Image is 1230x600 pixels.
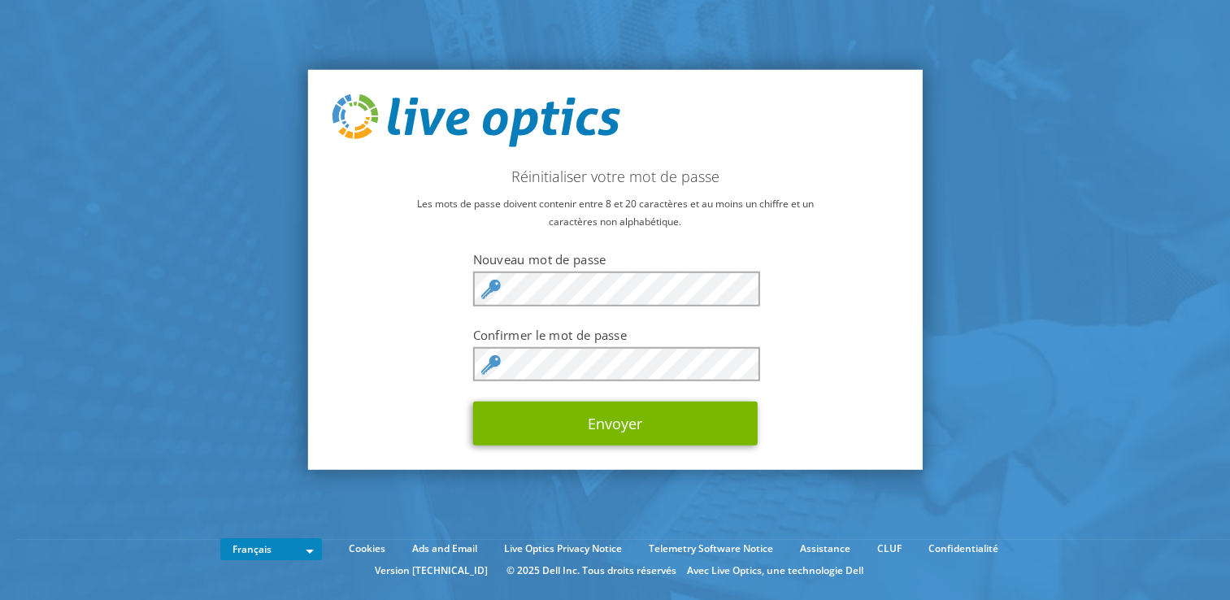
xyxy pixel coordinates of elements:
[473,251,758,267] label: Nouveau mot de passe
[492,540,634,558] a: Live Optics Privacy Notice
[400,540,489,558] a: Ads and Email
[332,167,898,185] h2: Réinitialiser votre mot de passe
[337,540,398,558] a: Cookies
[332,195,898,231] p: Les mots de passe doivent contenir entre 8 et 20 caractères et au moins un chiffre et un caractèr...
[473,402,758,446] button: Envoyer
[916,540,1011,558] a: Confidentialité
[637,540,785,558] a: Telemetry Software Notice
[473,326,758,342] label: Confirmer le mot de passe
[332,93,619,147] img: live_optics_svg.svg
[687,562,863,580] li: Avec Live Optics, une technologie Dell
[788,540,863,558] a: Assistance
[498,562,685,580] li: © 2025 Dell Inc. Tous droits réservés
[367,562,496,580] li: Version [TECHNICAL_ID]
[865,540,914,558] a: CLUF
